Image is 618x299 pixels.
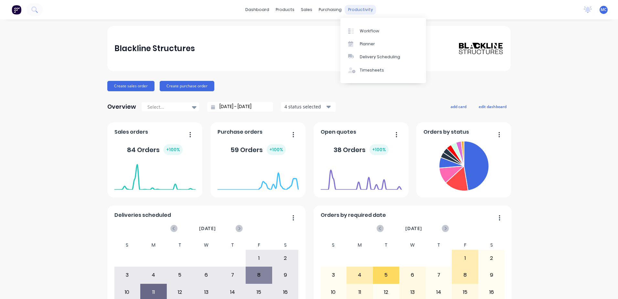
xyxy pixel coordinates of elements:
[199,225,216,232] span: [DATE]
[298,5,315,15] div: sales
[426,267,452,283] div: 7
[140,240,167,250] div: M
[345,5,376,15] div: productivity
[321,128,356,136] span: Open quotes
[272,240,299,250] div: S
[474,102,511,111] button: edit dashboard
[347,267,373,283] div: 4
[452,240,478,250] div: F
[193,267,219,283] div: 6
[107,81,154,91] button: Create sales order
[360,41,375,47] div: Planner
[458,42,504,55] img: Blackline Structures
[246,240,272,250] div: F
[272,250,298,266] div: 2
[230,144,286,155] div: 59 Orders
[369,144,389,155] div: + 100 %
[479,250,505,266] div: 2
[340,64,426,77] a: Timesheets
[423,128,469,136] span: Orders by status
[320,240,347,250] div: S
[246,267,272,283] div: 8
[193,240,219,250] div: W
[114,128,148,136] span: Sales orders
[426,240,452,250] div: T
[281,102,336,112] button: 4 status selected
[340,38,426,50] a: Planner
[12,5,21,15] img: Factory
[107,100,136,113] div: Overview
[360,54,400,60] div: Delivery Scheduling
[246,250,272,266] div: 1
[219,240,246,250] div: T
[478,240,505,250] div: S
[400,267,425,283] div: 6
[160,81,214,91] button: Create purchase order
[167,240,193,250] div: T
[399,240,426,250] div: W
[127,144,183,155] div: 84 Orders
[360,28,379,34] div: Workflow
[321,267,346,283] div: 3
[360,67,384,73] div: Timesheets
[340,50,426,63] a: Delivery Scheduling
[405,225,422,232] span: [DATE]
[114,42,195,55] div: Blackline Structures
[114,240,141,250] div: S
[167,267,193,283] div: 5
[346,240,373,250] div: M
[272,5,298,15] div: products
[284,103,325,110] div: 4 status selected
[218,128,262,136] span: Purchase orders
[340,24,426,37] a: Workflow
[373,240,400,250] div: T
[452,267,478,283] div: 8
[315,5,345,15] div: purchasing
[242,5,272,15] a: dashboard
[452,250,478,266] div: 1
[114,267,140,283] div: 3
[334,144,389,155] div: 38 Orders
[141,267,166,283] div: 4
[479,267,505,283] div: 9
[446,102,471,111] button: add card
[272,267,298,283] div: 9
[601,7,607,13] span: MC
[267,144,286,155] div: + 100 %
[164,144,183,155] div: + 100 %
[373,267,399,283] div: 5
[220,267,246,283] div: 7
